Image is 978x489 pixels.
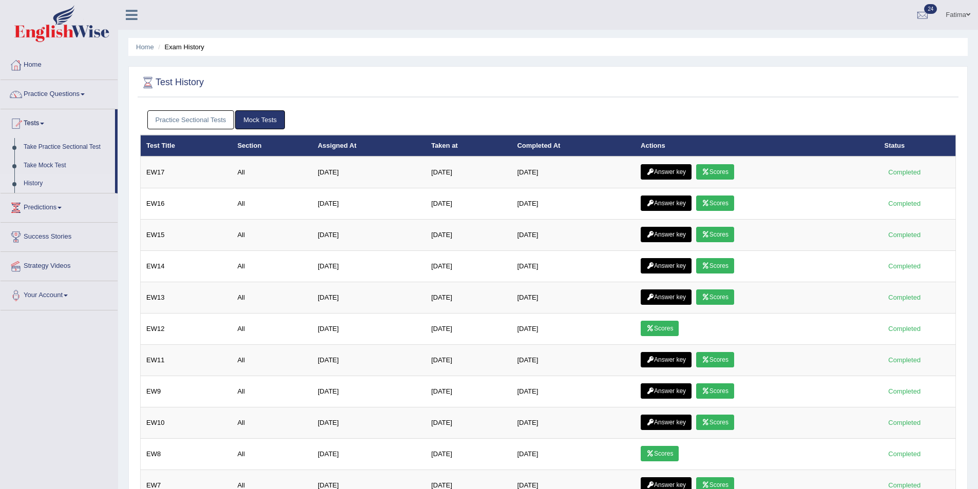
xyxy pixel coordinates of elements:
a: History [19,174,115,193]
a: Take Mock Test [19,157,115,175]
a: Practice Questions [1,80,118,106]
a: Scores [696,195,734,211]
a: Take Practice Sectional Test [19,138,115,157]
li: Exam History [156,42,204,52]
td: All [232,376,312,407]
div: Completed [885,292,925,303]
a: Home [1,51,118,76]
a: Scores [696,383,734,399]
td: EW17 [141,157,232,188]
td: [DATE] [426,407,511,439]
td: EW16 [141,188,232,220]
a: Scores [641,321,679,336]
td: [DATE] [312,439,426,470]
a: Your Account [1,281,118,307]
td: All [232,188,312,220]
a: Success Stories [1,223,118,248]
td: [DATE] [426,157,511,188]
td: All [232,407,312,439]
td: EW12 [141,314,232,345]
div: Completed [885,323,925,334]
a: Scores [696,258,734,273]
a: Answer key [641,195,692,211]
td: EW10 [141,407,232,439]
td: [DATE] [312,282,426,314]
a: Answer key [641,415,692,430]
td: [DATE] [312,188,426,220]
div: Completed [885,261,925,271]
a: Scores [696,227,734,242]
div: Completed [885,229,925,240]
td: [DATE] [426,345,511,376]
td: [DATE] [426,314,511,345]
a: Strategy Videos [1,252,118,278]
td: [DATE] [426,251,511,282]
td: All [232,220,312,251]
a: Scores [696,352,734,367]
a: Answer key [641,352,692,367]
a: Home [136,43,154,51]
td: [DATE] [312,157,426,188]
td: All [232,314,312,345]
a: Answer key [641,258,692,273]
td: [DATE] [426,220,511,251]
a: Answer key [641,383,692,399]
td: EW13 [141,282,232,314]
td: EW11 [141,345,232,376]
td: [DATE] [511,220,635,251]
td: [DATE] [312,345,426,376]
td: [DATE] [511,314,635,345]
td: [DATE] [312,314,426,345]
td: All [232,345,312,376]
th: Test Title [141,135,232,157]
a: Practice Sectional Tests [147,110,235,129]
td: [DATE] [426,376,511,407]
th: Taken at [426,135,511,157]
th: Completed At [511,135,635,157]
h2: Test History [140,75,204,90]
td: [DATE] [312,407,426,439]
a: Answer key [641,164,692,180]
td: [DATE] [511,345,635,376]
td: [DATE] [511,282,635,314]
a: Scores [696,415,734,430]
div: Completed [885,448,925,459]
td: EW8 [141,439,232,470]
td: [DATE] [426,439,511,470]
td: [DATE] [426,282,511,314]
td: [DATE] [511,188,635,220]
td: [DATE] [511,376,635,407]
td: [DATE] [312,220,426,251]
th: Section [232,135,312,157]
a: Answer key [641,289,692,305]
td: [DATE] [511,157,635,188]
td: [DATE] [312,251,426,282]
span: 24 [924,4,937,14]
td: All [232,157,312,188]
a: Mock Tests [235,110,285,129]
a: Scores [641,446,679,461]
div: Completed [885,355,925,365]
td: [DATE] [426,188,511,220]
td: [DATE] [511,251,635,282]
td: [DATE] [511,407,635,439]
td: EW9 [141,376,232,407]
div: Completed [885,386,925,397]
a: Scores [696,164,734,180]
th: Assigned At [312,135,426,157]
td: All [232,282,312,314]
a: Answer key [641,227,692,242]
td: [DATE] [312,376,426,407]
td: [DATE] [511,439,635,470]
a: Tests [1,109,115,135]
div: Completed [885,167,925,178]
th: Actions [635,135,878,157]
td: EW14 [141,251,232,282]
td: All [232,439,312,470]
td: EW15 [141,220,232,251]
div: Completed [885,417,925,428]
a: Predictions [1,193,118,219]
td: All [232,251,312,282]
div: Completed [885,198,925,209]
a: Scores [696,289,734,305]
